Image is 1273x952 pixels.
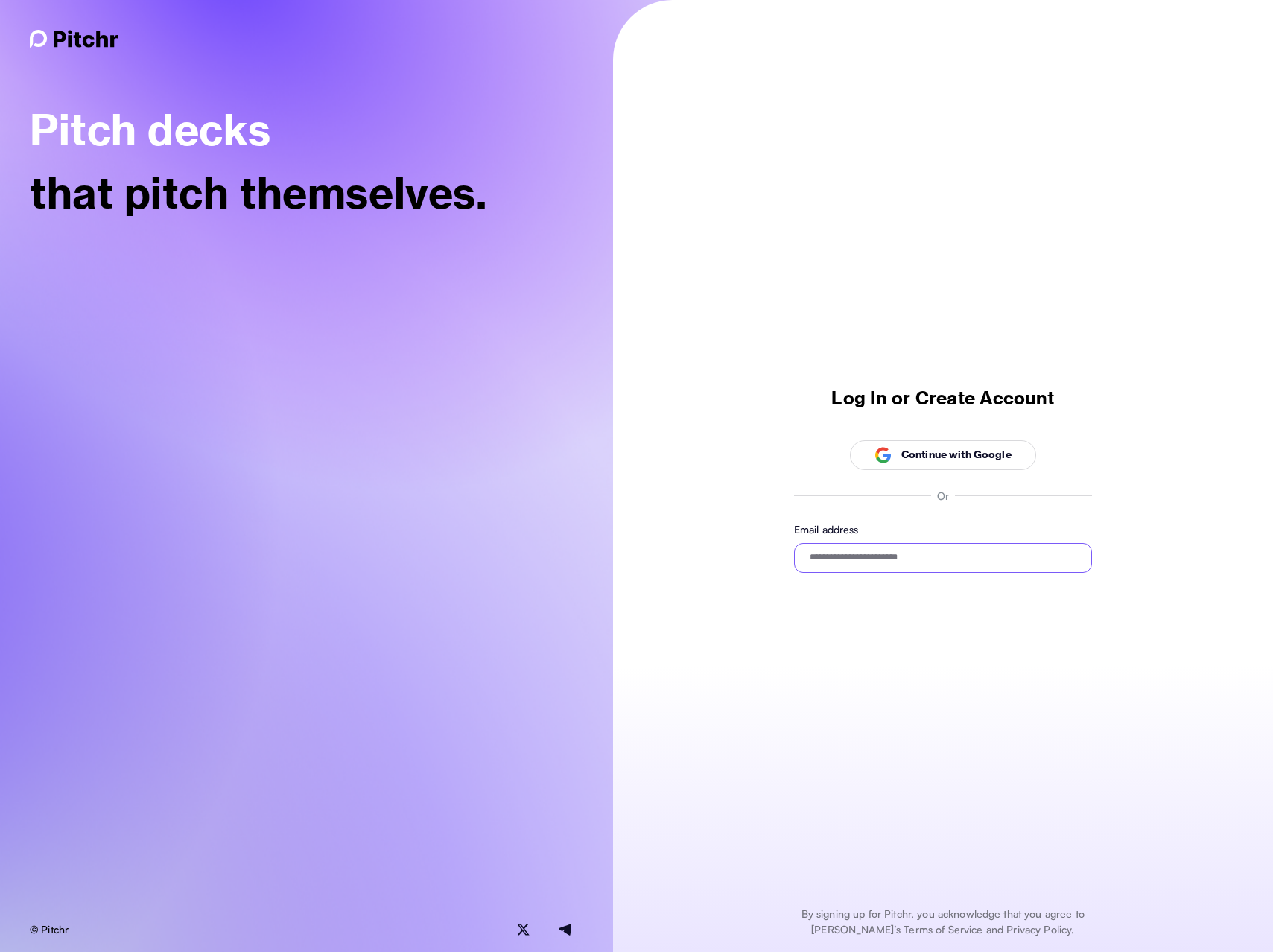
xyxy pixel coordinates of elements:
p: Log In or Create Account [831,387,1054,410]
p: Email address [794,521,1092,537]
img: Pitchr logo [30,30,118,48]
p: Continue with Google [901,447,1012,463]
img: svg%3e [874,446,892,464]
p: © Pitchr [30,921,69,937]
p: Or [937,488,949,504]
p: that pitch themselves. [30,171,571,217]
img: LinkedIn icon [559,924,571,936]
p: Pitch decks [30,107,571,153]
img: Twitter icon [518,924,530,936]
button: Continue with Google [850,440,1036,470]
p: By signing up for Pitchr, you acknowledge that you agree to [PERSON_NAME]’s Terms of Service and ... [775,906,1111,937]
